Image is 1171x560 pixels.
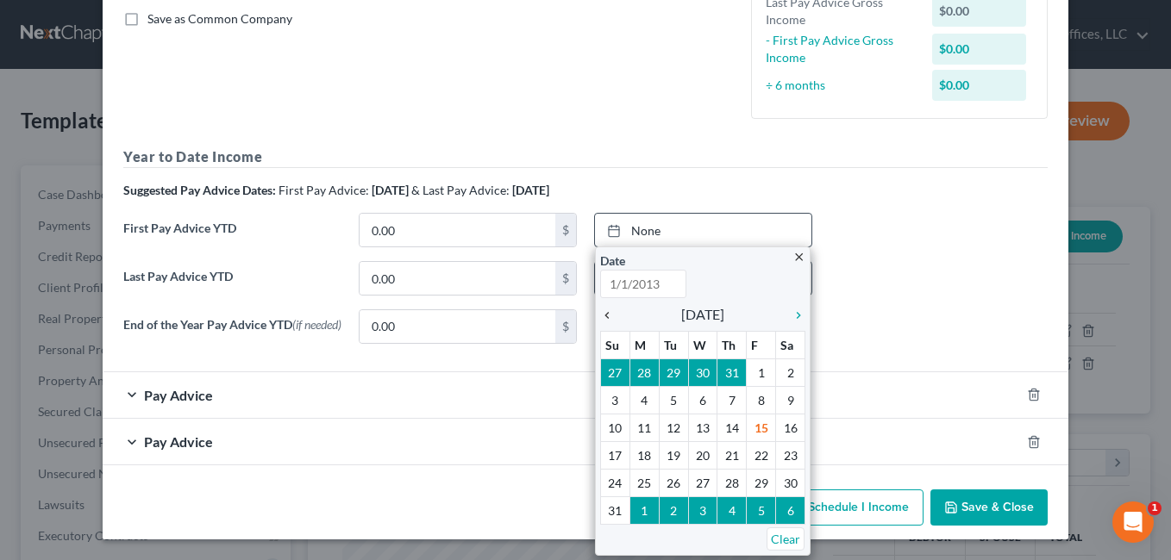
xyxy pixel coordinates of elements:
[360,214,555,246] input: 0.00
[372,183,409,197] strong: [DATE]
[600,308,623,322] i: chevron_left
[600,270,686,298] input: 1/1/2013
[601,442,630,470] td: 17
[555,214,576,246] div: $
[688,332,717,359] th: W
[512,183,549,197] strong: [DATE]
[717,442,747,470] td: 21
[659,387,688,414] td: 5
[776,442,805,470] td: 23
[595,214,811,246] a: None
[659,359,688,387] td: 29
[123,146,1048,168] h5: Year to Date Income
[1112,501,1154,543] iframe: Intercom live chat
[144,433,213,450] span: Pay Advice
[757,32,924,66] div: - First Pay Advice Gross Income
[115,261,350,309] label: Last Pay Advice YTD
[659,332,688,359] th: Tu
[783,304,805,325] a: chevron_right
[688,442,717,470] td: 20
[360,310,555,343] input: 0.00
[688,414,717,442] td: 13
[930,489,1048,526] button: Save & Close
[601,359,630,387] td: 27
[629,442,659,470] td: 18
[717,470,747,497] td: 28
[792,246,805,266] a: close
[717,414,747,442] td: 14
[776,414,805,442] td: 16
[688,497,717,525] td: 3
[747,387,776,414] td: 8
[776,359,805,387] td: 2
[629,359,659,387] td: 28
[601,414,630,442] td: 10
[147,11,292,26] span: Save as Common Company
[659,470,688,497] td: 26
[688,470,717,497] td: 27
[681,304,724,325] span: [DATE]
[776,332,805,359] th: Sa
[776,387,805,414] td: 9
[601,497,630,525] td: 31
[123,183,276,197] strong: Suggested Pay Advice Dates:
[776,470,805,497] td: 30
[767,527,805,551] a: Clear
[629,414,659,442] td: 11
[279,183,369,197] span: First Pay Advice:
[688,359,717,387] td: 30
[600,304,623,325] a: chevron_left
[555,262,576,295] div: $
[292,317,341,332] span: (if needed)
[601,332,630,359] th: Su
[601,387,630,414] td: 3
[747,414,776,442] td: 15
[1148,501,1162,515] span: 1
[932,34,1027,65] div: $0.00
[144,387,213,403] span: Pay Advice
[659,442,688,470] td: 19
[601,470,630,497] td: 24
[629,332,659,359] th: M
[751,489,924,526] button: Add Schedule I Income
[717,359,747,387] td: 31
[360,262,555,295] input: 0.00
[717,332,747,359] th: Th
[600,252,625,270] label: Date
[792,251,805,264] i: close
[747,497,776,525] td: 5
[747,332,776,359] th: F
[747,359,776,387] td: 1
[717,387,747,414] td: 7
[776,497,805,525] td: 6
[629,497,659,525] td: 1
[747,470,776,497] td: 29
[783,308,805,322] i: chevron_right
[717,497,747,525] td: 4
[659,497,688,525] td: 2
[932,70,1027,101] div: $0.00
[629,387,659,414] td: 4
[659,414,688,442] td: 12
[411,183,510,197] span: & Last Pay Advice:
[747,442,776,470] td: 22
[629,470,659,497] td: 25
[115,213,350,261] label: First Pay Advice YTD
[688,387,717,414] td: 6
[555,310,576,343] div: $
[757,77,924,94] div: ÷ 6 months
[115,309,350,358] label: End of the Year Pay Advice YTD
